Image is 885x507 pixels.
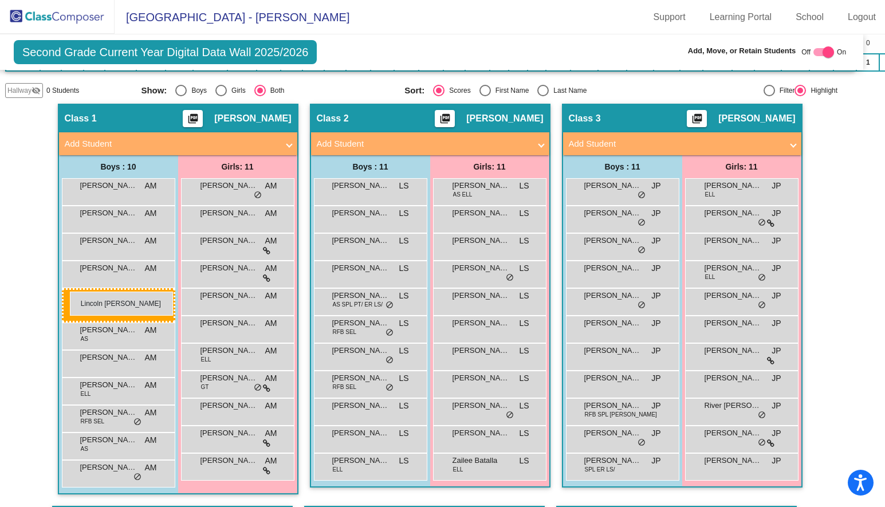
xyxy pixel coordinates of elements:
[399,290,408,302] span: LS
[651,455,660,467] span: JP
[506,273,514,282] span: do_not_disturb_alt
[772,427,781,439] span: JP
[651,400,660,412] span: JP
[80,235,137,246] span: [PERSON_NAME]
[399,427,408,439] span: LS
[772,400,781,412] span: JP
[644,8,695,26] a: Support
[801,47,811,57] span: Off
[638,246,646,255] span: do_not_disturb_alt
[705,427,762,439] span: [PERSON_NAME]
[265,400,277,412] span: AM
[333,383,357,391] span: RFB SEL
[404,85,424,96] span: Sort:
[141,85,167,96] span: Show:
[145,262,157,274] span: AM
[214,113,291,124] span: [PERSON_NAME]
[399,400,408,412] span: LS
[758,411,766,420] span: do_not_disturb_alt
[519,345,529,357] span: LS
[519,400,529,412] span: LS
[772,345,781,357] span: JP
[81,390,91,398] span: ELL
[32,86,41,95] mat-icon: visibility_off
[519,180,529,192] span: LS
[254,191,262,200] span: do_not_disturb_alt
[80,434,137,446] span: [PERSON_NAME]
[399,180,408,192] span: LS
[705,273,715,281] span: ELL
[705,317,762,329] span: [PERSON_NAME]
[46,85,79,96] span: 0 Students
[701,8,781,26] a: Learning Portal
[332,345,390,356] span: [PERSON_NAME]
[519,290,529,302] span: LS
[705,290,762,301] span: [PERSON_NAME]
[7,85,32,96] span: Hallway
[200,372,258,384] span: [PERSON_NAME]
[265,290,277,302] span: AM
[453,465,463,474] span: ELL
[651,372,660,384] span: JP
[758,438,766,447] span: do_not_disturb_alt
[332,317,390,329] span: [PERSON_NAME]
[265,372,277,384] span: AM
[201,355,211,364] span: ELL
[453,190,473,199] span: AS ELL
[569,113,601,124] span: Class 3
[638,191,646,200] span: do_not_disturb_alt
[772,372,781,384] span: JP
[265,317,277,329] span: AM
[317,137,530,151] mat-panel-title: Add Student
[311,155,430,178] div: Boys : 11
[145,462,157,474] span: AM
[491,85,529,96] div: First Name
[453,290,510,301] span: [PERSON_NAME]
[145,379,157,391] span: AM
[584,262,642,274] span: [PERSON_NAME] [PERSON_NAME]
[399,262,408,274] span: LS
[651,180,660,192] span: JP
[758,273,766,282] span: do_not_disturb_alt
[705,455,762,466] span: [PERSON_NAME]
[705,372,762,384] span: [PERSON_NAME]
[178,155,297,178] div: Girls: 11
[682,155,801,178] div: Girls: 11
[453,400,510,411] span: [PERSON_NAME]
[80,324,137,336] span: [PERSON_NAME]
[399,207,408,219] span: LS
[399,372,408,384] span: LS
[80,352,137,363] span: [PERSON_NAME]
[227,85,246,96] div: Girls
[399,455,408,467] span: LS
[145,352,157,364] span: AM
[563,155,682,178] div: Boys : 11
[200,207,258,219] span: [PERSON_NAME]
[772,235,781,247] span: JP
[59,155,178,178] div: Boys : 10
[856,32,879,54] td: 0
[856,54,879,71] td: 1
[584,207,642,219] span: [PERSON_NAME]
[200,317,258,329] span: [PERSON_NAME]
[333,300,383,309] span: AS SPL PT/ ER LS/
[453,455,510,466] span: Zailee Batalla
[333,465,343,474] span: ELL
[80,407,137,418] span: [PERSON_NAME]
[584,400,642,411] span: [PERSON_NAME] [PERSON_NAME]
[81,335,88,343] span: AS
[145,207,157,219] span: AM
[453,345,510,356] span: [PERSON_NAME]
[65,137,278,151] mat-panel-title: Add Student
[519,372,529,384] span: LS
[133,418,141,427] span: do_not_disturb_alt
[705,235,762,246] span: [PERSON_NAME]
[254,383,262,392] span: do_not_disturb_alt
[758,218,766,227] span: do_not_disturb_alt
[265,262,277,274] span: AM
[585,465,615,474] span: SPL ER LS/
[651,235,660,247] span: JP
[332,235,390,246] span: [PERSON_NAME]
[705,262,762,274] span: [PERSON_NAME]
[200,400,258,411] span: [PERSON_NAME]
